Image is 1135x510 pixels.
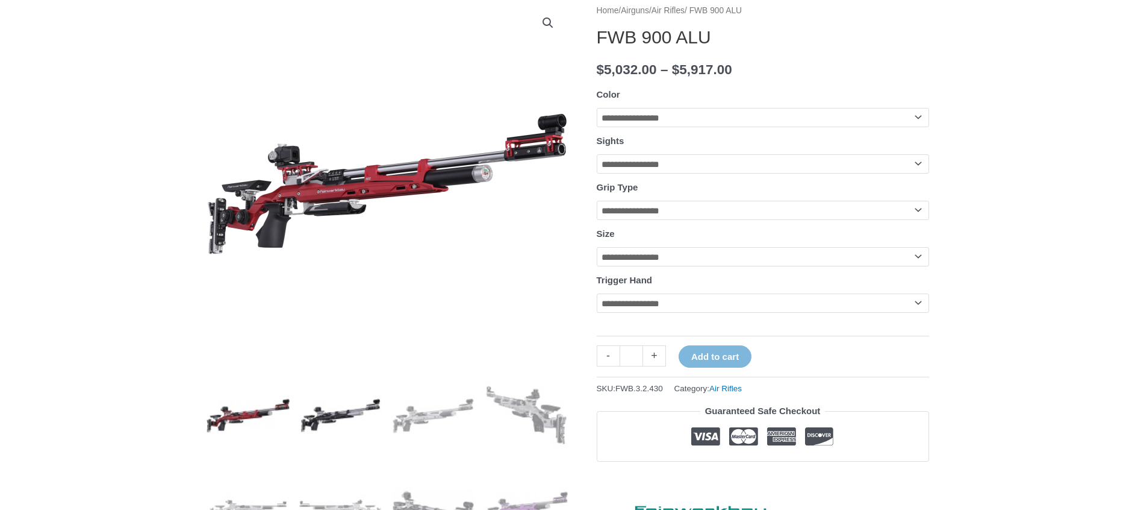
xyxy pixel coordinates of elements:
[709,384,742,393] a: Air Rifles
[597,6,619,15] a: Home
[597,62,605,77] span: $
[597,471,929,485] iframe: Customer reviews powered by Trustpilot
[597,89,620,99] label: Color
[597,381,663,396] span: SKU:
[597,27,929,48] h1: FWB 900 ALU
[597,228,615,239] label: Size
[700,403,826,420] legend: Guaranteed Safe Checkout
[391,374,475,458] img: FWB 900 ALU - Image 3
[597,3,929,19] nav: Breadcrumb
[661,62,668,77] span: –
[537,12,559,34] a: View full-screen image gallery
[207,374,290,458] img: FWB 900 ALU
[674,381,742,396] span: Category:
[621,6,649,15] a: Airguns
[597,136,624,146] label: Sights
[597,62,657,77] bdi: 5,032.00
[615,384,663,393] span: FWB.3.2.430
[672,62,680,77] span: $
[651,6,685,15] a: Air Rifles
[672,62,732,77] bdi: 5,917.00
[597,182,638,192] label: Grip Type
[597,275,653,285] label: Trigger Hand
[643,345,666,367] a: +
[679,345,751,368] button: Add to cart
[484,374,568,458] img: FWB 900 ALU
[620,345,643,367] input: Product quantity
[597,345,620,367] a: -
[299,374,382,458] img: FWB 900 ALU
